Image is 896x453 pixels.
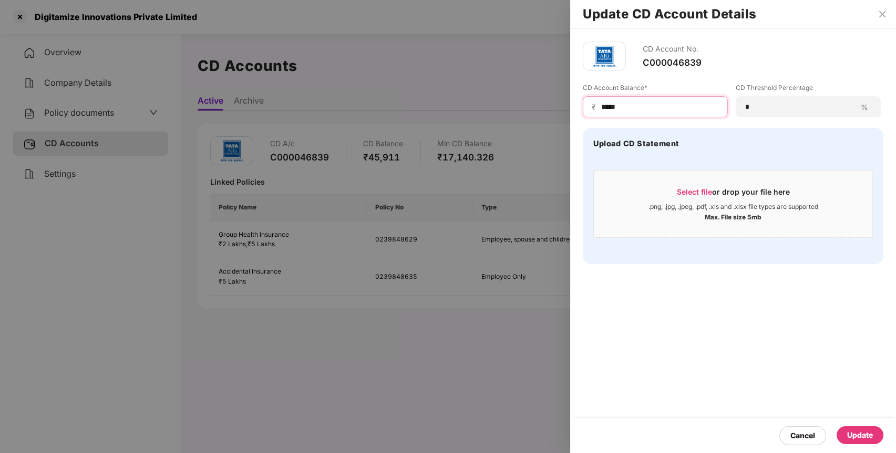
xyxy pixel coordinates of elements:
[677,187,790,203] div: or drop your file here
[643,57,702,68] div: C000046839
[857,102,872,112] span: %
[583,8,883,20] h2: Update CD Account Details
[594,179,872,229] span: Select fileor drop your file here.png, .jpg, .jpeg, .pdf, .xls and .xlsx file types are supported...
[592,102,600,112] span: ₹
[878,10,887,18] span: close
[790,430,815,441] div: Cancel
[705,211,761,222] div: Max. File size 5mb
[648,203,818,211] div: .png, .jpg, .jpeg, .pdf, .xls and .xlsx file types are supported
[875,9,890,19] button: Close
[589,41,620,72] img: tatag.png
[847,429,873,441] div: Update
[583,83,728,96] label: CD Account Balance*
[677,187,712,196] span: Select file
[593,138,679,149] h4: Upload CD Statement
[643,42,702,57] div: CD Account No.
[736,83,881,96] label: CD Threshold Percentage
